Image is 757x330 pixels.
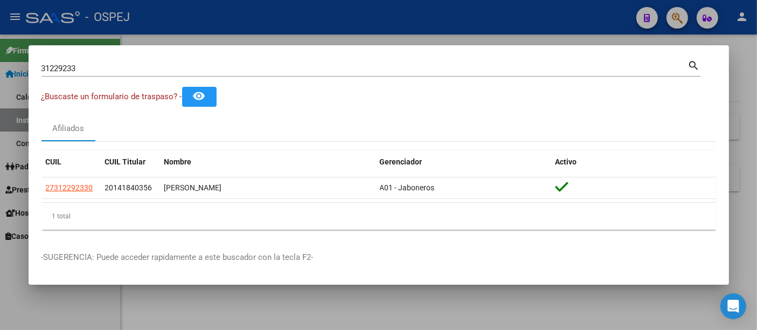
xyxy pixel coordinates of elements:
span: CUIL Titular [105,157,146,166]
span: 27312292330 [46,183,93,192]
p: -SUGERENCIA: Puede acceder rapidamente a este buscador con la tecla F2- [41,251,716,264]
span: Activo [555,157,577,166]
datatable-header-cell: CUIL [41,150,101,174]
span: Nombre [164,157,192,166]
span: A01 - Jaboneros [380,183,435,192]
datatable-header-cell: Nombre [160,150,376,174]
div: Open Intercom Messenger [720,293,746,319]
div: 1 total [41,203,716,230]
span: 20141840356 [105,183,152,192]
div: [PERSON_NAME] [164,182,371,194]
datatable-header-cell: CUIL Titular [101,150,160,174]
datatable-header-cell: Gerenciador [376,150,551,174]
div: Afiliados [52,122,84,135]
span: Gerenciador [380,157,422,166]
mat-icon: remove_red_eye [193,90,206,102]
datatable-header-cell: Activo [551,150,716,174]
mat-icon: search [688,58,700,71]
span: ¿Buscaste un formulario de traspaso? - [41,92,182,101]
span: CUIL [46,157,62,166]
